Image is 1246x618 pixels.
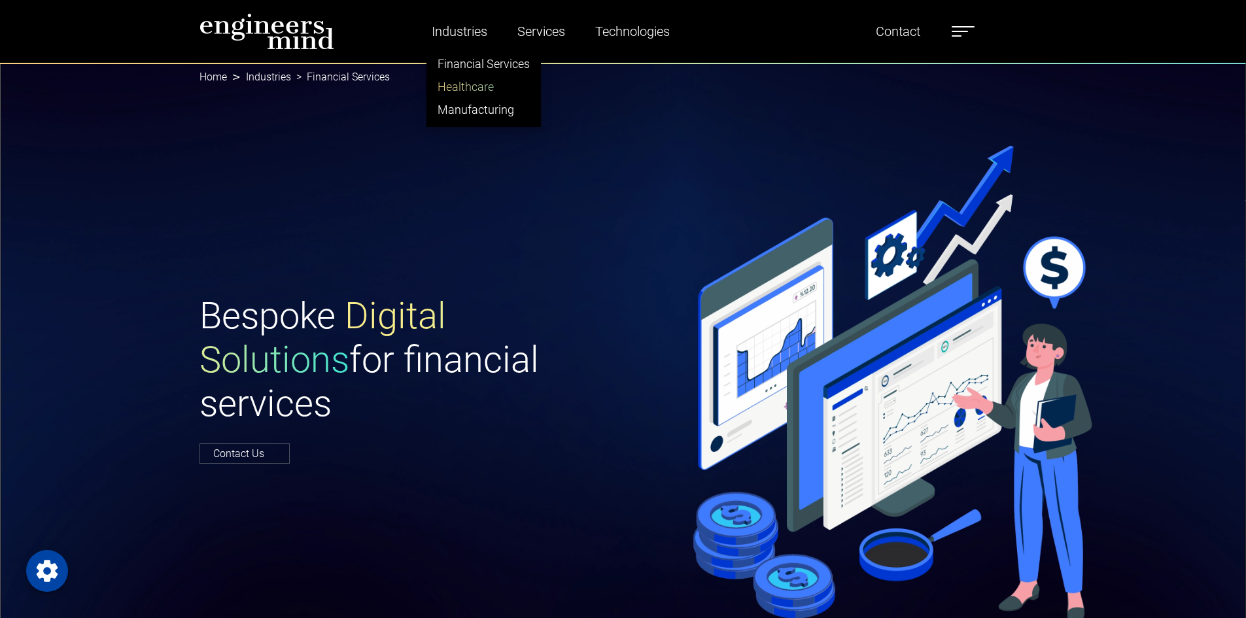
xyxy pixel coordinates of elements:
a: Industries [426,16,493,46]
a: Contact [871,16,926,46]
img: logo [199,13,334,50]
ul: Industries [426,46,541,127]
nav: breadcrumb [199,63,1047,92]
a: Services [512,16,570,46]
a: Industries [246,71,291,83]
span: Digital Solutions [199,294,446,381]
a: Contact Us [199,443,290,464]
a: Manufacturing [427,98,540,121]
a: Healthcare [427,75,540,98]
li: Financial Services [291,69,390,85]
a: Technologies [590,16,675,46]
a: Home [199,71,227,83]
a: Financial Services [427,52,540,75]
h1: Bespoke for financial services [199,294,615,426]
